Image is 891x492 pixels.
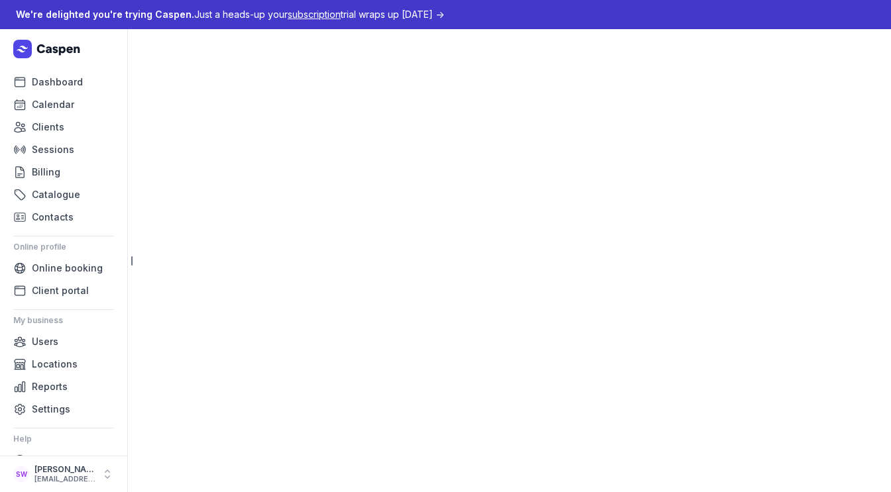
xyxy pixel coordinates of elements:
[32,142,74,158] span: Sessions
[32,164,60,180] span: Billing
[16,7,444,23] div: Just a heads-up your trial wraps up [DATE] →
[32,119,64,135] span: Clients
[34,464,95,475] div: [PERSON_NAME]
[34,475,95,484] div: [EMAIL_ADDRESS][DOMAIN_NAME]
[13,310,114,331] div: My business
[32,379,68,395] span: Reports
[32,283,89,299] span: Client portal
[13,428,114,450] div: Help
[32,187,80,203] span: Catalogue
[32,209,74,225] span: Contacts
[16,9,194,20] span: We're delighted you're trying Caspen.
[13,236,114,258] div: Online profile
[288,9,341,20] span: subscription
[32,74,83,90] span: Dashboard
[32,356,78,372] span: Locations
[16,466,27,482] span: SW
[32,452,68,468] span: Support
[32,260,103,276] span: Online booking
[32,334,58,350] span: Users
[32,401,70,417] span: Settings
[32,97,74,113] span: Calendar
